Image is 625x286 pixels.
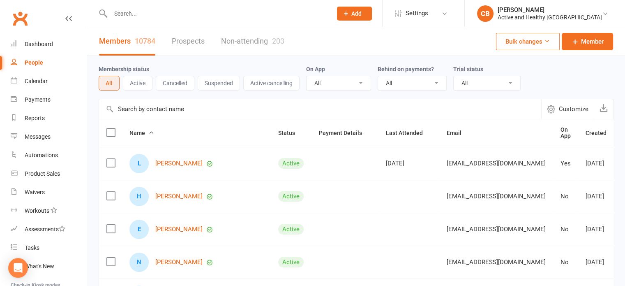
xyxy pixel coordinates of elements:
div: Active [278,224,304,235]
div: [DATE] [586,160,616,167]
div: Open Intercom Messenger [8,258,28,278]
button: Cancelled [156,76,194,91]
div: CB [477,5,494,22]
span: Customize [559,104,588,114]
div: No [560,259,571,266]
button: Name [129,128,154,138]
a: Workouts [11,202,87,220]
button: Last Attended [386,128,432,138]
span: [EMAIL_ADDRESS][DOMAIN_NAME] [447,254,546,270]
div: Assessments [25,226,65,233]
div: 203 [272,37,284,45]
a: [PERSON_NAME] [155,226,203,233]
input: Search by contact name [99,99,541,119]
div: Workouts [25,207,49,214]
span: Email [447,130,470,136]
div: No [560,226,571,233]
input: Search... [108,8,326,19]
span: Created [586,130,616,136]
a: Product Sales [11,165,87,183]
div: [DATE] [586,193,616,200]
div: Dashboard [25,41,53,47]
a: Calendar [11,72,87,91]
span: [EMAIL_ADDRESS][DOMAIN_NAME] [447,188,546,204]
button: Payment Details [319,128,371,138]
div: [DATE] [586,226,616,233]
div: No [560,193,571,200]
span: Name [129,130,154,136]
span: [EMAIL_ADDRESS][DOMAIN_NAME] [447,221,546,237]
button: Email [447,128,470,138]
div: N [129,253,149,272]
span: Payment Details [319,130,371,136]
div: H [129,187,149,206]
div: Waivers [25,189,45,195]
a: Reports [11,109,87,128]
div: Product Sales [25,170,60,177]
label: On App [306,66,325,72]
a: Messages [11,128,87,146]
div: What's New [25,263,54,270]
button: Active cancelling [243,76,300,91]
button: Status [278,128,304,138]
div: Calendar [25,78,48,84]
span: Last Attended [386,130,432,136]
div: L [129,154,149,173]
a: Members10784 [99,27,155,56]
div: Active [278,257,304,267]
a: Waivers [11,183,87,202]
div: [DATE] [586,259,616,266]
div: E [129,220,149,239]
button: Customize [541,99,594,119]
a: Member [562,33,613,50]
div: People [25,59,43,66]
div: Reports [25,115,45,121]
div: Messages [25,133,51,140]
a: Prospects [172,27,205,56]
label: Trial status [453,66,483,72]
span: Status [278,130,304,136]
a: [PERSON_NAME] [155,259,203,266]
label: Membership status [99,66,149,72]
span: [EMAIL_ADDRESS][DOMAIN_NAME] [447,156,546,171]
a: Dashboard [11,35,87,53]
div: Active [278,158,304,169]
div: Yes [560,160,571,167]
button: Created [586,128,616,138]
a: [PERSON_NAME] [155,160,203,167]
a: Tasks [11,239,87,257]
a: What's New [11,257,87,276]
a: Payments [11,91,87,109]
span: Add [351,10,362,17]
button: Bulk changes [496,33,560,50]
th: On App [553,119,578,147]
button: Add [337,7,372,21]
span: Member [581,37,604,47]
button: Active [123,76,152,91]
div: Active and Healthy [GEOGRAPHIC_DATA] [498,14,602,21]
a: Clubworx [10,8,30,29]
div: 10784 [135,37,155,45]
div: Automations [25,152,58,158]
div: [PERSON_NAME] [498,6,602,14]
a: People [11,53,87,72]
label: Behind on payments? [378,66,434,72]
button: Suspended [198,76,240,91]
button: All [99,76,120,91]
div: Tasks [25,244,39,251]
div: Payments [25,96,51,103]
a: Assessments [11,220,87,239]
a: [PERSON_NAME] [155,193,203,200]
div: Active [278,191,304,202]
a: Non-attending203 [221,27,284,56]
span: Settings [406,4,428,23]
a: Automations [11,146,87,165]
div: [DATE] [386,160,432,167]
